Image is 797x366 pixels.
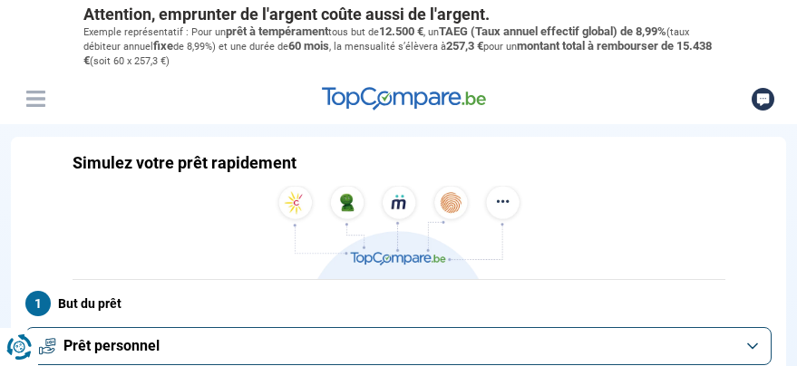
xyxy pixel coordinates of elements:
[25,327,772,365] button: Prêt personnel
[22,85,49,112] button: Menu
[73,153,296,173] h1: Simulez votre prêt rapidement
[83,24,714,69] p: Exemple représentatif : Pour un tous but de , un (taux débiteur annuel de 8,99%) et une durée de ...
[83,5,714,24] p: Attention, emprunter de l'argent coûte aussi de l'argent.
[153,39,173,53] span: fixe
[322,87,486,111] img: TopCompare
[83,39,712,67] span: montant total à rembourser de 15.438 €
[25,291,772,316] label: But du prêt
[272,186,526,279] img: TopCompare.be
[439,24,666,38] span: TAEG (Taux annuel effectif global) de 8,99%
[379,24,423,38] span: 12.500 €
[63,336,160,356] span: Prêt personnel
[288,39,329,53] span: 60 mois
[226,24,328,38] span: prêt à tempérament
[446,39,483,53] span: 257,3 €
